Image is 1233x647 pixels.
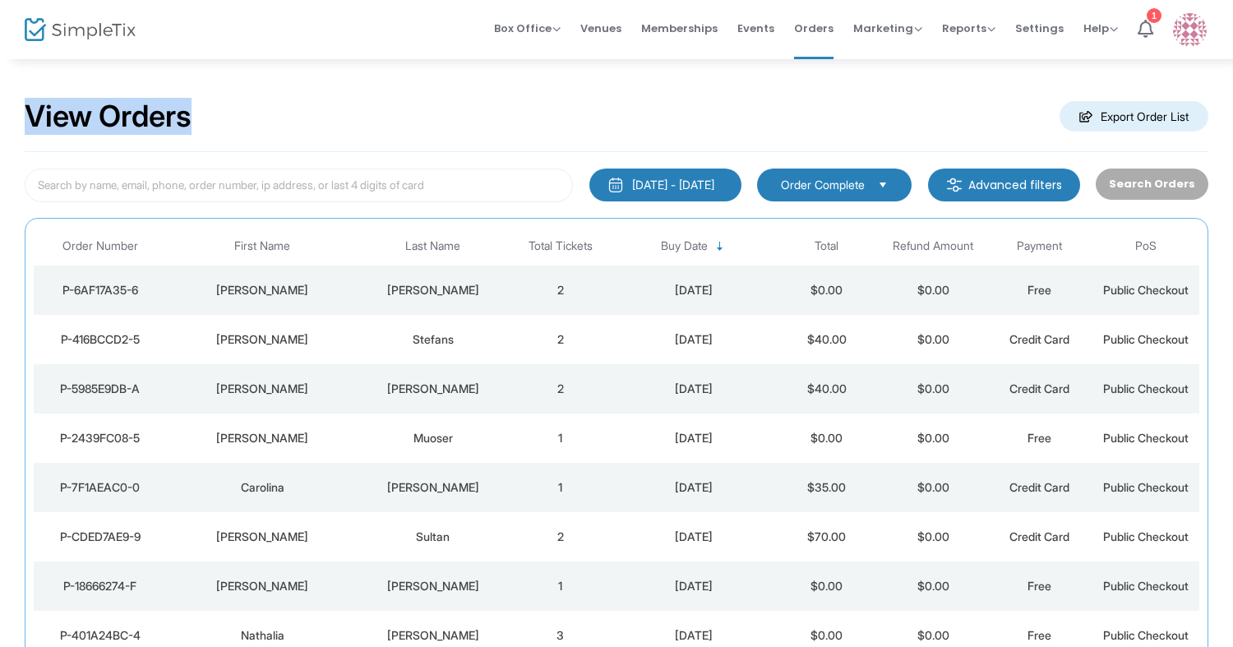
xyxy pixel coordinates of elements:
div: 8/13/2025 [618,331,769,348]
span: Public Checkout [1103,283,1189,297]
img: filter [946,177,963,193]
div: Joseph [171,529,354,545]
td: $0.00 [880,463,986,512]
th: Total [774,227,880,266]
div: Lindsay [171,331,354,348]
div: McCullough rose [363,381,503,397]
input: Search by name, email, phone, order number, ip address, or last 4 digits of card [25,169,573,202]
td: $0.00 [880,562,986,611]
div: Peter [171,282,354,298]
div: 8/13/2025 [618,430,769,446]
span: Last Name [405,239,460,253]
div: P-7F1AEAC0-0 [38,479,163,496]
td: $35.00 [774,463,880,512]
div: Prado [363,282,503,298]
span: Public Checkout [1103,579,1189,593]
div: 8/13/2025 [618,479,769,496]
span: Credit Card [1009,332,1069,346]
div: P-2439FC08-5 [38,430,163,446]
span: Order Complete [781,177,865,193]
span: Credit Card [1009,381,1069,395]
span: Free [1027,579,1051,593]
span: Payment [1017,239,1062,253]
div: 8/13/2025 [618,578,769,594]
span: Free [1027,283,1051,297]
td: $40.00 [774,364,880,414]
span: Memberships [641,7,718,49]
div: 8/13/2025 [618,529,769,545]
td: $0.00 [880,266,986,315]
div: 8/13/2025 [618,282,769,298]
span: Box Office [494,21,561,36]
span: Public Checkout [1103,480,1189,494]
span: Venues [580,7,621,49]
div: P-18666274-F [38,578,163,594]
span: Public Checkout [1103,529,1189,543]
th: Refund Amount [880,227,986,266]
div: 8/13/2025 [618,627,769,644]
span: Public Checkout [1103,332,1189,346]
span: Help [1083,21,1118,36]
td: $0.00 [774,562,880,611]
td: $0.00 [880,512,986,562]
td: 2 [507,512,613,562]
span: Public Checkout [1103,381,1189,395]
td: 2 [507,364,613,414]
span: Free [1027,431,1051,445]
span: Free [1027,628,1051,642]
td: 1 [507,414,613,463]
td: $0.00 [880,315,986,364]
th: Total Tickets [507,227,613,266]
div: Tony [171,430,354,446]
h2: View Orders [25,99,192,135]
div: Rodovalho Gomes [363,627,503,644]
span: Reports [942,21,995,36]
img: monthly [607,177,624,193]
td: $0.00 [880,364,986,414]
td: 2 [507,266,613,315]
td: $0.00 [774,266,880,315]
div: Sultan [363,529,503,545]
div: P-CDED7AE9-9 [38,529,163,545]
span: Orders [794,7,834,49]
div: Krauskopf [363,578,503,594]
span: Marketing [853,21,922,36]
span: Events [737,7,774,49]
div: P-5985E9DB-A [38,381,163,397]
div: Stefans [363,331,503,348]
m-button: Advanced filters [928,169,1080,201]
div: 8/13/2025 [618,381,769,397]
m-button: Export Order List [1060,101,1208,132]
td: $40.00 [774,315,880,364]
div: P-6AF17A35-6 [38,282,163,298]
div: Kathy [171,381,354,397]
span: Public Checkout [1103,431,1189,445]
span: Credit Card [1009,529,1069,543]
td: 2 [507,315,613,364]
div: Muoser [363,430,503,446]
button: Select [871,176,894,194]
span: First Name [234,239,290,253]
button: [DATE] - [DATE] [589,169,741,201]
div: 1 [1147,8,1161,23]
div: [DATE] - [DATE] [632,177,714,193]
span: Sortable [713,240,727,253]
td: 1 [507,562,613,611]
div: Marian [171,578,354,594]
span: PoS [1135,239,1157,253]
span: Credit Card [1009,480,1069,494]
td: 1 [507,463,613,512]
div: P-401A24BC-4 [38,627,163,644]
div: Nathalia [171,627,354,644]
span: Order Number [62,239,138,253]
td: $0.00 [880,414,986,463]
span: Public Checkout [1103,628,1189,642]
div: Rosenstein [363,479,503,496]
span: Settings [1015,7,1064,49]
td: $0.00 [774,414,880,463]
div: P-416BCCD2-5 [38,331,163,348]
div: Carolina [171,479,354,496]
span: Buy Date [661,239,708,253]
td: $70.00 [774,512,880,562]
